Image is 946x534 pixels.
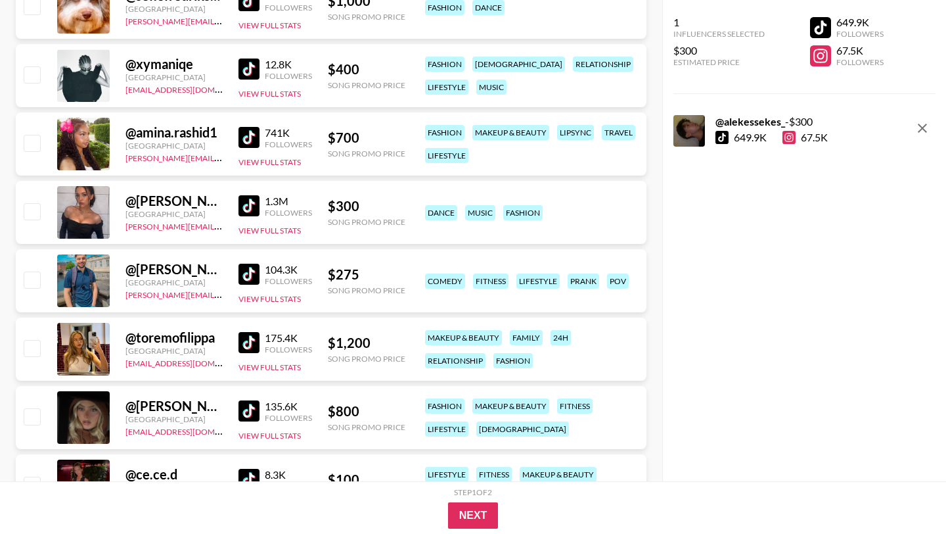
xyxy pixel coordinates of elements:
div: Song Promo Price [328,12,405,22]
div: relationship [573,57,633,72]
button: View Full Stats [238,226,301,235]
iframe: Drift Widget Chat Controller [880,468,930,518]
div: [GEOGRAPHIC_DATA] [125,209,223,219]
div: Followers [265,413,312,423]
div: @ [PERSON_NAME].stenlof [125,398,223,414]
div: Followers [265,71,312,81]
div: [GEOGRAPHIC_DATA] [125,414,223,424]
div: Followers [265,345,312,354]
div: lifestyle [425,148,468,163]
div: makeup & beauty [472,399,549,414]
div: Song Promo Price [328,149,405,158]
div: 649.9K [734,131,767,144]
div: fitness [473,274,508,289]
div: [GEOGRAPHIC_DATA] [125,346,223,356]
img: TikTok [238,264,259,285]
div: 649.9K [836,16,884,29]
div: makeup & beauty [425,330,502,345]
a: [EMAIL_ADDRESS][DOMAIN_NAME] [125,424,258,437]
img: TikTok [238,400,259,422]
div: 135.6K [265,400,312,413]
div: $ 1,200 [328,335,405,351]
div: music [465,205,495,220]
div: fashion [425,125,464,140]
div: [GEOGRAPHIC_DATA] [125,72,223,82]
div: Song Promo Price [328,80,405,90]
div: Estimated Price [673,57,765,67]
div: $ 700 [328,130,405,146]
div: [GEOGRAPHIC_DATA] [125,141,223,151]
div: Song Promo Price [328,422,405,432]
div: fashion [493,353,533,368]
div: [GEOGRAPHIC_DATA] [125,278,223,287]
div: 1 [673,16,765,29]
div: fashion [425,399,464,414]
div: [DEMOGRAPHIC_DATA] [472,57,565,72]
div: lifestyle [425,422,468,437]
div: Followers [836,29,884,39]
div: family [510,330,543,345]
a: [EMAIL_ADDRESS][DOMAIN_NAME] [125,356,258,368]
button: Next [448,502,499,529]
button: remove [909,115,935,141]
button: View Full Stats [238,157,301,167]
div: lifestyle [425,467,468,482]
a: [PERSON_NAME][EMAIL_ADDRESS][DOMAIN_NAME] [125,14,320,26]
div: [GEOGRAPHIC_DATA] [125,4,223,14]
div: 8.3K [265,468,312,481]
div: music [476,80,507,95]
img: TikTok [238,195,259,216]
button: View Full Stats [238,20,301,30]
div: $ 400 [328,61,405,78]
div: Song Promo Price [328,354,405,364]
div: Influencers Selected [673,29,765,39]
div: lifestyle [425,80,468,95]
div: travel [602,125,635,140]
div: makeup & beauty [520,467,597,482]
a: [EMAIL_ADDRESS][DOMAIN_NAME] [125,82,258,95]
div: 741K [265,126,312,139]
a: [PERSON_NAME][EMAIL_ADDRESS][DOMAIN_NAME] [125,287,320,300]
div: dance [425,205,457,220]
div: lifestyle [516,274,560,289]
div: Step 1 of 2 [454,487,492,497]
div: 12.8K [265,58,312,71]
div: 67.5K [836,44,884,57]
div: $ 275 [328,266,405,283]
button: View Full Stats [238,431,301,441]
a: [PERSON_NAME][EMAIL_ADDRESS][DOMAIN_NAME] [125,219,320,231]
div: fashion [503,205,543,220]
div: makeup & beauty [472,125,549,140]
div: @ [PERSON_NAME].elrifaii [125,261,223,278]
img: TikTok [238,59,259,80]
div: lipsync [557,125,594,140]
div: @ toremofilippa [125,329,223,346]
div: fashion [425,57,464,72]
div: Followers [836,57,884,67]
div: 24h [551,330,571,345]
div: Followers [265,208,312,218]
div: [DEMOGRAPHIC_DATA] [476,422,569,437]
div: relationship [425,353,485,368]
button: View Full Stats [238,362,301,372]
div: fitness [476,467,512,482]
div: $300 [673,44,765,57]
div: $ 800 [328,403,405,420]
img: TikTok [238,127,259,148]
div: Song Promo Price [328,217,405,227]
div: 67.5K [782,131,828,144]
div: 175.4K [265,331,312,345]
div: @ [PERSON_NAME].lindstrm [125,193,223,209]
div: 104.3K [265,263,312,276]
div: pov [607,274,629,289]
div: $ 100 [328,472,405,488]
img: TikTok [238,469,259,490]
div: Followers [265,3,312,12]
div: 1.3M [265,195,312,208]
div: comedy [425,274,465,289]
div: @ xymaniqe [125,56,223,72]
button: View Full Stats [238,294,301,304]
img: TikTok [238,332,259,353]
div: $ 300 [328,198,405,214]
div: @ amina.rashid1 [125,124,223,141]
